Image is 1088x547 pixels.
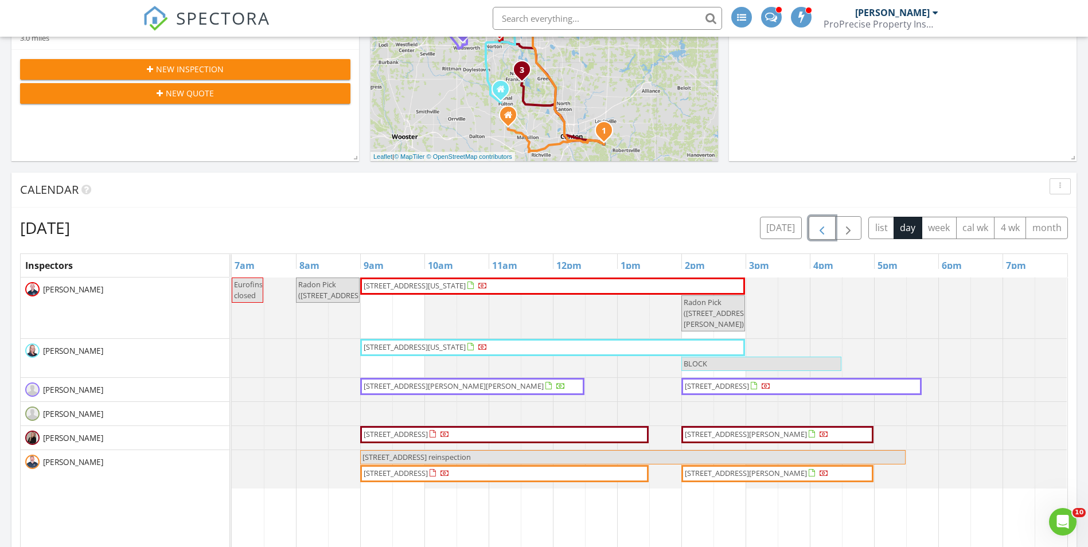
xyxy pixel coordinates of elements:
input: Search everything... [493,7,722,30]
span: 10 [1073,508,1086,517]
a: © MapTiler [394,153,425,160]
div: 3.0 miles [20,33,93,44]
a: 9am [361,256,387,275]
img: img_5072.png [25,455,40,469]
span: New Quote [166,87,214,99]
i: 3 [520,67,524,75]
button: Next day [835,216,862,240]
span: Calendar [20,182,79,197]
a: 6pm [939,256,965,275]
a: 2pm [682,256,708,275]
a: 10am [425,256,456,275]
a: 7am [232,256,258,275]
i: 1 [602,127,606,135]
span: [STREET_ADDRESS] [685,381,749,391]
a: 12pm [553,256,584,275]
img: default-user-f0147aede5fd5fa78ca7ade42f37bd4542148d508eef1c3d3ea960f66861d68b.jpg [25,382,40,397]
button: list [868,217,894,239]
iframe: Intercom live chat [1049,508,1077,536]
img: facetune_11082024132142.jpeg [25,343,40,358]
span: [STREET_ADDRESS][PERSON_NAME] [685,468,807,478]
span: BLOCK [684,358,707,369]
a: 4pm [810,256,836,275]
div: 2388 Parkbrook St Nw , Massillon OH 44647 [508,115,515,122]
span: [STREET_ADDRESS] [364,429,428,439]
img: facetune_11082024131449.jpeg [25,282,40,296]
a: © OpenStreetMap contributors [427,153,512,160]
img: The Best Home Inspection Software - Spectora [143,6,168,31]
div: 1527 Johns Ave SE, Canton, OH 44730 [604,130,611,137]
a: 1pm [618,256,644,275]
div: ProPrecise Property Inspections LLC. [824,18,938,30]
button: month [1025,217,1068,239]
button: New Inspection [20,59,350,80]
a: 7pm [1003,256,1029,275]
a: 5pm [875,256,900,275]
span: [PERSON_NAME] [41,345,106,357]
span: Inspectors [25,259,73,272]
span: SPECTORA [176,6,270,30]
span: Radon Pick ([STREET_ADDRESS]) [298,279,367,300]
a: 11am [489,256,520,275]
span: [STREET_ADDRESS][US_STATE] [364,342,466,352]
a: 8am [297,256,322,275]
span: [STREET_ADDRESS][US_STATE] [364,280,466,291]
button: New Quote [20,83,350,104]
span: [STREET_ADDRESS][PERSON_NAME][PERSON_NAME] [364,381,544,391]
div: | [371,152,515,162]
img: img_2674.jpeg [25,431,40,445]
h2: [DATE] [20,216,70,239]
span: New Inspection [156,63,224,75]
span: [PERSON_NAME] [41,384,106,396]
button: day [894,217,922,239]
div: 460 Bob, Canal Fulton OH 44614 [501,89,508,96]
span: [STREET_ADDRESS] reinspection [362,452,471,462]
div: [PERSON_NAME] [855,7,930,18]
div: 406 Ivanhoe Ave, Wadsworth, OH 44281 [463,30,470,37]
button: week [922,217,957,239]
button: cal wk [956,217,995,239]
div: 217 S Messner Rd, Akron, OH 44319 [522,69,529,76]
span: Radon Pick ([STREET_ADDRESS][PERSON_NAME]) [684,297,750,329]
a: SPECTORA [143,15,270,40]
span: [PERSON_NAME] [41,284,106,295]
button: [DATE] [760,217,802,239]
span: [STREET_ADDRESS] [364,468,428,478]
a: 3pm [746,256,772,275]
button: Previous day [809,216,836,240]
span: [PERSON_NAME] [41,408,106,420]
span: [STREET_ADDRESS][PERSON_NAME] [685,429,807,439]
span: [PERSON_NAME] [41,432,106,444]
button: 4 wk [994,217,1026,239]
span: Eurofins closed [234,279,263,300]
a: Leaflet [373,153,392,160]
img: default-user-f0147aede5fd5fa78ca7ade42f37bd4542148d508eef1c3d3ea960f66861d68b.jpg [25,407,40,421]
span: [PERSON_NAME] [41,456,106,468]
